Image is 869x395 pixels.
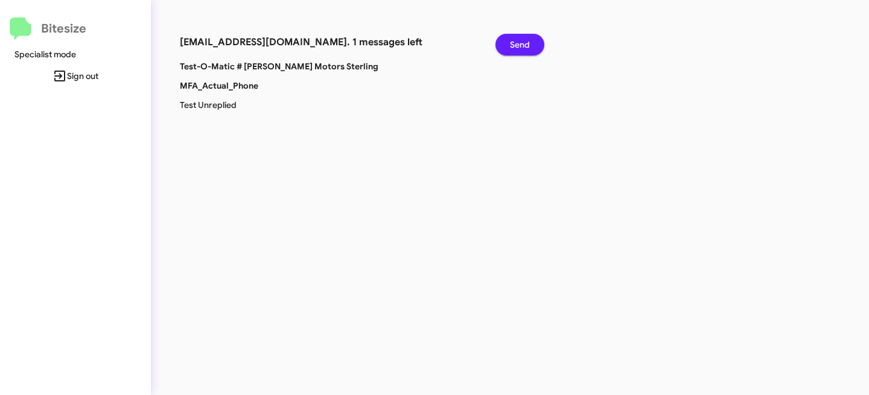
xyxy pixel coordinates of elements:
[510,34,530,55] span: Send
[495,34,544,55] button: Send
[180,34,477,51] h3: [EMAIL_ADDRESS][DOMAIN_NAME]. 1 messages left
[171,99,423,111] p: Test Unreplied
[180,61,378,72] b: Test-O-Matic # [PERSON_NAME] Motors Sterling
[10,17,86,40] a: Bitesize
[180,80,258,91] b: MFA_Actual_Phone
[10,65,141,87] span: Sign out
